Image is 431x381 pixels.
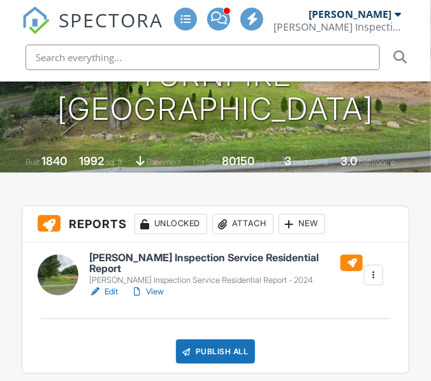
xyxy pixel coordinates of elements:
div: 1992 [79,154,104,168]
div: Unlocked [135,214,207,234]
h1: 2040 Litchfield Turnpike [GEOGRAPHIC_DATA] [20,25,411,126]
span: SPECTORA [59,6,163,33]
h6: [PERSON_NAME] Inspection Service Residential Report [89,252,363,275]
div: 1840 [41,154,67,168]
div: 80150 [222,154,254,168]
span: sq.ft. [256,157,272,167]
a: Edit [89,285,118,298]
div: New [279,214,325,234]
input: Search everything... [26,45,380,70]
span: sq. ft. [106,157,124,167]
a: SPECTORA [22,17,163,44]
span: Lot Size [193,157,220,167]
span: basement [147,157,181,167]
span: Built [26,157,40,167]
div: 3.0 [340,154,357,168]
div: Attach [212,214,274,234]
div: 3 [284,154,291,168]
div: [PERSON_NAME] [309,8,391,20]
h3: Reports [22,206,409,243]
div: Schaefer Inspection Service [274,20,401,33]
a: View [131,285,164,298]
div: Publish All [176,340,256,364]
a: [PERSON_NAME] Inspection Service Residential Report [PERSON_NAME] Inspection Service Residential ... [89,252,363,286]
div: [PERSON_NAME] Inspection Service Residential Report - 2024 [89,275,363,285]
span: bathrooms [359,157,395,167]
span: bedrooms [293,157,328,167]
img: The Best Home Inspection Software - Spectora [22,6,50,34]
